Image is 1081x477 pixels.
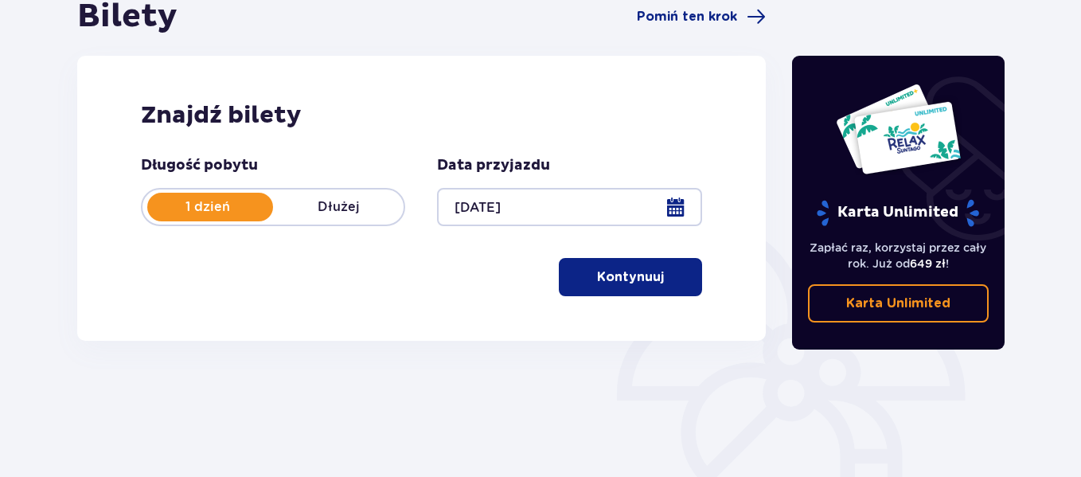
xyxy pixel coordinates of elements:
p: Długość pobytu [141,156,258,175]
span: Pomiń ten krok [637,8,737,25]
a: Karta Unlimited [808,284,989,323]
p: Zapłać raz, korzystaj przez cały rok. Już od ! [808,240,989,272]
a: Pomiń ten krok [637,7,766,26]
p: Karta Unlimited [815,199,981,227]
button: Kontynuuj [559,258,702,296]
h2: Znajdź bilety [141,100,702,131]
p: Kontynuuj [597,268,664,286]
span: 649 zł [910,257,946,270]
p: Data przyjazdu [437,156,550,175]
p: 1 dzień [142,198,273,216]
p: Karta Unlimited [846,295,950,312]
p: Dłużej [273,198,404,216]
